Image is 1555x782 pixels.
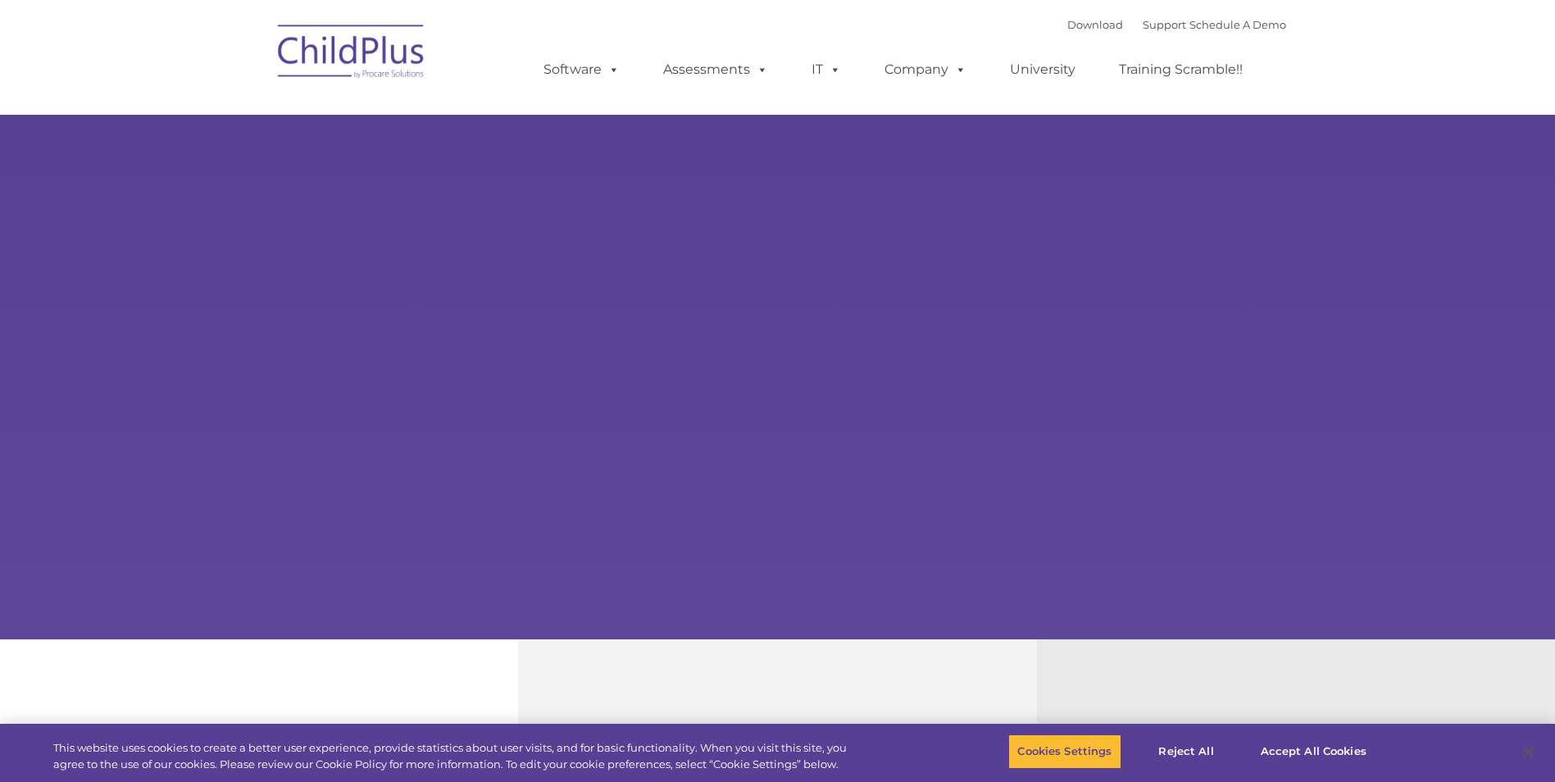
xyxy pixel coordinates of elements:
a: Company [868,53,983,86]
a: Schedule A Demo [1189,18,1286,31]
a: University [993,53,1092,86]
font: | [1067,18,1286,31]
button: Reject All [1135,734,1238,769]
a: Software [527,53,636,86]
a: Training Scramble!! [1103,53,1259,86]
button: Cookies Settings [1008,734,1121,769]
a: IT [795,53,857,86]
a: Support [1143,18,1186,31]
img: ChildPlus by Procare Solutions [270,13,434,95]
button: Close [1511,734,1547,770]
a: Download [1067,18,1123,31]
div: This website uses cookies to create a better user experience, provide statistics about user visit... [53,740,855,772]
a: Assessments [647,53,784,86]
button: Accept All Cookies [1252,734,1375,769]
